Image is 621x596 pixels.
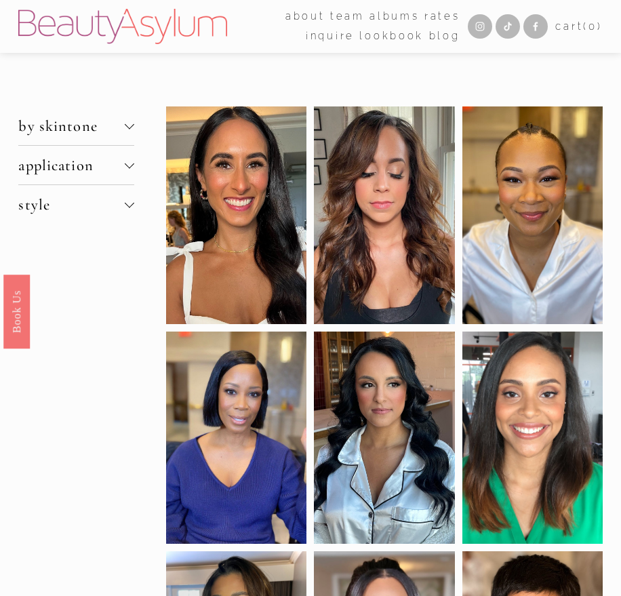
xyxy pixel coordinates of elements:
span: application [18,156,125,174]
button: by skintone [18,106,134,145]
span: 0 [588,20,597,32]
a: Blog [429,26,460,47]
a: albums [369,6,419,26]
span: about [285,7,325,26]
span: team [330,7,365,26]
a: folder dropdown [330,6,365,26]
button: application [18,146,134,184]
span: ( ) [583,20,602,32]
img: Beauty Asylum | Bridal Hair &amp; Makeup Charlotte &amp; Atlanta [18,9,226,44]
a: Lookbook [359,26,424,47]
a: TikTok [496,14,520,39]
a: folder dropdown [285,6,325,26]
a: Instagram [468,14,492,39]
a: 0 items in cart [555,18,602,36]
span: by skintone [18,117,125,135]
a: Facebook [523,14,548,39]
a: Rates [424,6,460,26]
button: style [18,185,134,224]
a: Inquire [306,26,355,47]
a: Book Us [3,274,30,348]
span: style [18,195,125,214]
